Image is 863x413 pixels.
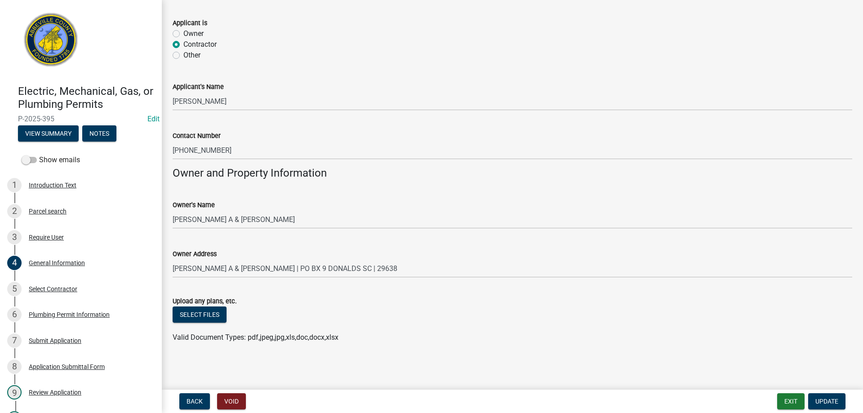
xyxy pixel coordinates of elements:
[7,282,22,296] div: 5
[173,333,338,342] span: Valid Document Types: pdf,jpeg,jpg,xls,doc,docx,xlsx
[179,393,210,409] button: Back
[183,39,217,50] label: Contractor
[29,338,81,344] div: Submit Application
[217,393,246,409] button: Void
[7,230,22,244] div: 3
[183,50,200,61] label: Other
[173,251,217,258] label: Owner Address
[173,84,224,90] label: Applicant's Name
[18,125,79,142] button: View Summary
[29,311,110,318] div: Plumbing Permit Information
[7,333,22,348] div: 7
[7,178,22,192] div: 1
[173,298,237,305] label: Upload any plans, etc.
[183,28,204,39] label: Owner
[18,85,155,111] h4: Electric, Mechanical, Gas, or Plumbing Permits
[147,115,160,123] wm-modal-confirm: Edit Application Number
[7,256,22,270] div: 4
[173,20,207,27] label: Applicant is
[7,385,22,400] div: 9
[7,204,22,218] div: 2
[29,208,67,214] div: Parcel search
[808,393,845,409] button: Update
[29,234,64,240] div: Require User
[173,133,221,139] label: Contact Number
[187,398,203,405] span: Back
[82,130,116,138] wm-modal-confirm: Notes
[18,9,84,75] img: Abbeville County, South Carolina
[7,360,22,374] div: 8
[815,398,838,405] span: Update
[29,286,77,292] div: Select Contractor
[82,125,116,142] button: Notes
[7,307,22,322] div: 6
[173,306,227,323] button: Select files
[29,182,76,188] div: Introduction Text
[22,155,80,165] label: Show emails
[18,115,144,123] span: P-2025-395
[18,130,79,138] wm-modal-confirm: Summary
[147,115,160,123] a: Edit
[29,389,81,395] div: Review Application
[29,364,105,370] div: Application Submittal Form
[777,393,805,409] button: Exit
[173,167,852,180] h4: Owner and Property Information
[173,202,215,209] label: Owner's Name
[29,260,85,266] div: General Information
